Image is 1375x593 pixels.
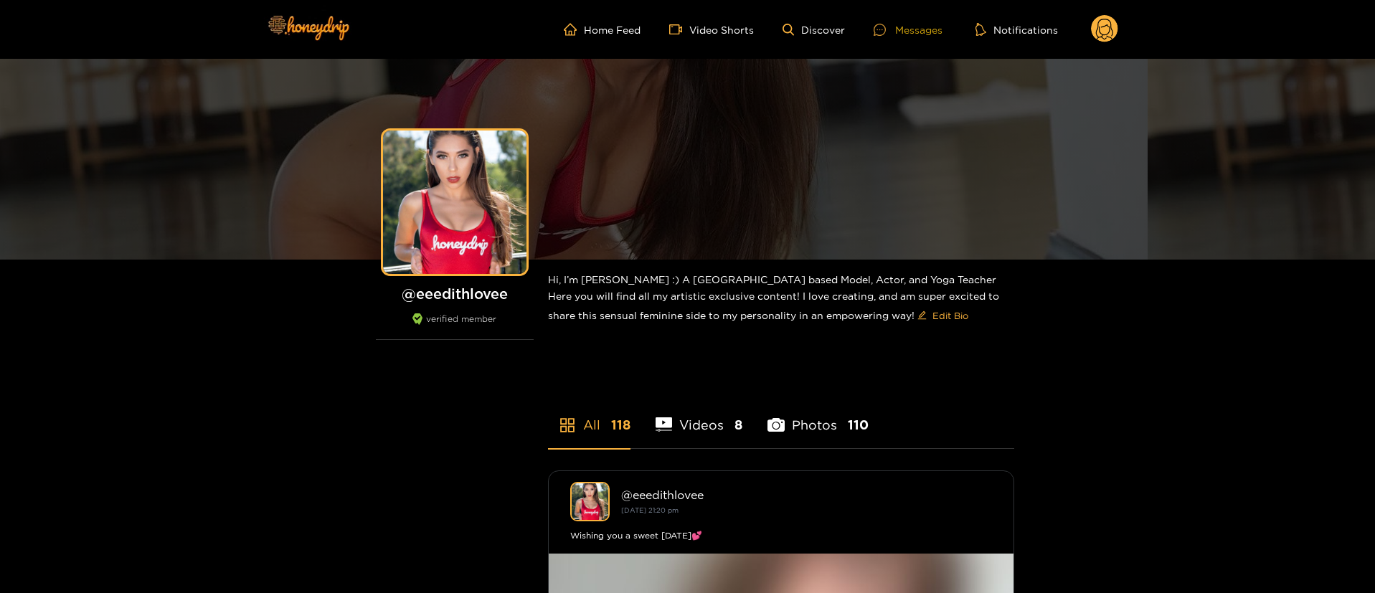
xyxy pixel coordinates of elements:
[783,24,845,36] a: Discover
[548,260,1014,338] div: Hi, I’m [PERSON_NAME] :) A [GEOGRAPHIC_DATA] based Model, Actor, and Yoga Teacher Here you will f...
[917,310,927,321] span: edit
[874,22,942,38] div: Messages
[848,416,869,434] span: 110
[621,506,679,514] small: [DATE] 21:20 pm
[376,313,534,340] div: verified member
[734,416,742,434] span: 8
[376,285,534,303] h1: @ eeedithlovee
[570,482,610,521] img: eeedithlovee
[669,23,754,36] a: Video Shorts
[611,416,630,434] span: 118
[656,384,743,448] li: Videos
[621,488,992,501] div: @ eeedithlovee
[570,528,992,543] div: Wishing you a sweet [DATE]💕
[932,308,968,323] span: Edit Bio
[767,384,869,448] li: Photos
[548,384,630,448] li: All
[915,304,971,327] button: editEdit Bio
[564,23,584,36] span: home
[971,22,1062,37] button: Notifications
[559,417,576,434] span: appstore
[564,23,641,36] a: Home Feed
[669,23,689,36] span: video-camera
